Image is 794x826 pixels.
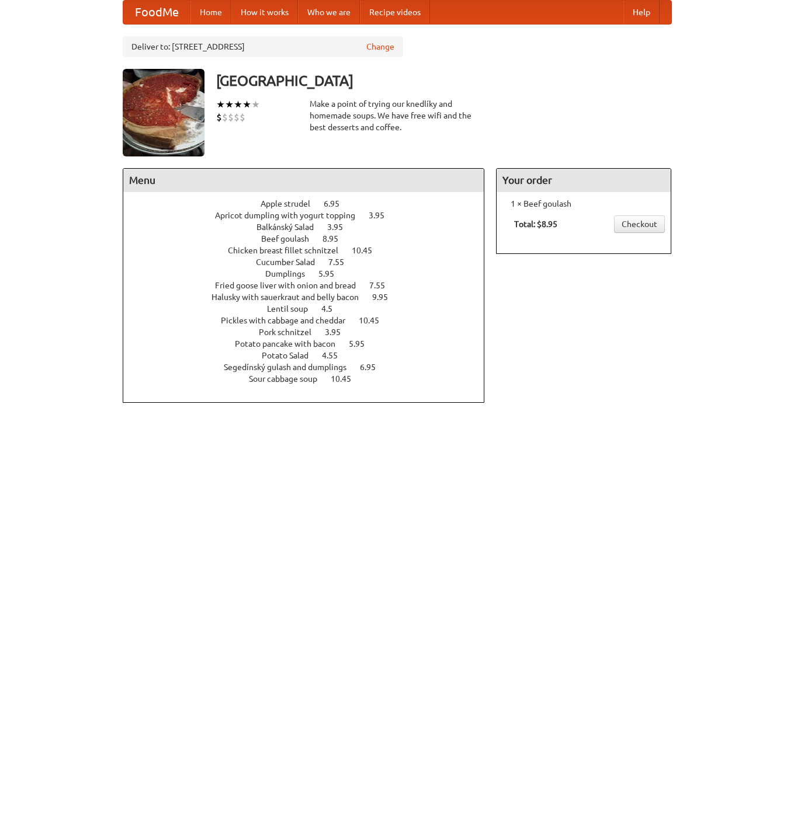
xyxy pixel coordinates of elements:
[331,374,363,384] span: 10.45
[215,211,367,220] span: Apricot dumpling with yogurt topping
[497,169,671,192] h4: Your order
[228,111,234,124] li: $
[267,304,354,313] a: Lentil soup 4.5
[211,292,410,302] a: Halusky with sauerkraut and belly bacon 9.95
[235,339,347,348] span: Potato pancake with bacon
[261,199,361,208] a: Apple strudel 6.95
[222,111,228,124] li: $
[235,339,386,348] a: Potato pancake with bacon 5.95
[321,304,344,313] span: 4.5
[267,304,320,313] span: Lentil soup
[502,198,665,210] li: 1 × Beef goulash
[360,363,387,372] span: 6.95
[240,111,245,124] li: $
[242,98,251,111] li: ★
[256,257,327,267] span: Cucumber Salad
[259,327,362,337] a: Pork schnitzel 3.95
[369,281,397,290] span: 7.55
[249,374,373,384] a: Sour cabbage soup 10.45
[323,234,350,243] span: 8.95
[359,316,391,325] span: 10.45
[215,281,367,290] span: Fried goose liver with onion and bread
[221,316,401,325] a: Pickles with cabbage and cheddar 10.45
[349,339,376,348] span: 5.95
[614,215,665,233] a: Checkout
[262,351,359,360] a: Potato Salad 4.55
[215,281,407,290] a: Fried goose liver with onion and bread 7.55
[251,98,260,111] li: ★
[123,1,190,24] a: FoodMe
[123,69,204,156] img: angular.jpg
[261,234,321,243] span: Beef goulash
[327,222,355,232] span: 3.95
[265,269,356,278] a: Dumplings 5.95
[318,269,346,278] span: 5.95
[234,98,242,111] li: ★
[224,363,358,372] span: Segedínský gulash and dumplings
[231,1,298,24] a: How it works
[514,219,557,229] b: Total: $8.95
[324,199,351,208] span: 6.95
[215,211,406,220] a: Apricot dumpling with yogurt topping 3.95
[225,98,234,111] li: ★
[216,111,222,124] li: $
[261,199,322,208] span: Apple strudel
[256,257,366,267] a: Cucumber Salad 7.55
[369,211,396,220] span: 3.95
[352,246,384,255] span: 10.45
[228,246,394,255] a: Chicken breast fillet schnitzel 10.45
[328,257,356,267] span: 7.55
[256,222,365,232] a: Balkánský Salad 3.95
[322,351,349,360] span: 4.55
[325,327,352,337] span: 3.95
[190,1,231,24] a: Home
[310,98,485,133] div: Make a point of trying our knedlíky and homemade soups. We have free wifi and the best desserts a...
[234,111,240,124] li: $
[256,222,325,232] span: Balkánský Salad
[265,269,317,278] span: Dumplings
[366,41,394,53] a: Change
[262,351,320,360] span: Potato Salad
[372,292,400,302] span: 9.95
[298,1,360,24] a: Who we are
[123,36,403,57] div: Deliver to: [STREET_ADDRESS]
[221,316,357,325] span: Pickles with cabbage and cheddar
[211,292,370,302] span: Halusky with sauerkraut and belly bacon
[123,169,484,192] h4: Menu
[261,234,360,243] a: Beef goulash 8.95
[360,1,430,24] a: Recipe videos
[228,246,350,255] span: Chicken breast fillet schnitzel
[216,98,225,111] li: ★
[623,1,660,24] a: Help
[216,69,672,92] h3: [GEOGRAPHIC_DATA]
[224,363,397,372] a: Segedínský gulash and dumplings 6.95
[249,374,329,384] span: Sour cabbage soup
[259,327,323,337] span: Pork schnitzel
